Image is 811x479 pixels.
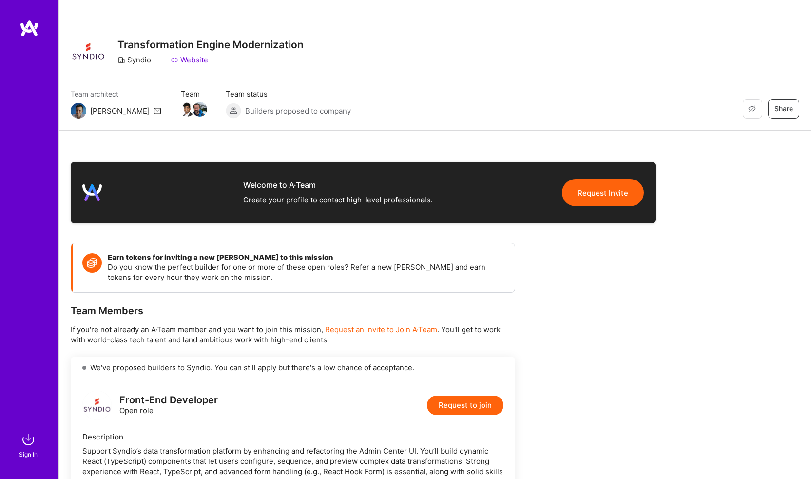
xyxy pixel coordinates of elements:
img: Team Member Avatar [193,102,207,117]
h3: Transformation Engine Modernization [117,39,304,51]
img: Team Member Avatar [180,102,194,117]
span: Team architect [71,89,161,99]
div: Description [82,432,503,442]
button: Request Invite [562,179,644,206]
span: Request an Invite to Join A·Team [325,325,437,334]
a: Team Member Avatar [181,101,193,118]
a: Team Member Avatar [193,101,206,118]
img: Builders proposed to company [226,103,241,119]
img: logo [19,20,39,37]
i: icon EyeClosed [748,105,756,113]
div: Welcome to A·Team [243,180,432,190]
p: Do you know the perfect builder for one or more of these open roles? Refer a new [PERSON_NAME] an... [108,262,505,282]
span: Team status [226,89,351,99]
div: Syndio [117,55,151,65]
div: Front-End Developer [119,395,218,405]
img: Company Logo [71,34,106,69]
h4: Earn tokens for inviting a new [PERSON_NAME] to this mission [108,253,505,262]
p: If you're not already an A·Team member and you want to join this mission, . You'll get to work wi... [71,324,515,345]
a: sign inSign In [20,430,38,459]
a: Website [171,55,208,65]
img: sign in [19,430,38,449]
span: Builders proposed to company [245,106,351,116]
button: Share [768,99,799,119]
div: Open role [119,395,218,416]
div: [PERSON_NAME] [90,106,150,116]
div: Create your profile to contact high-level professionals. [243,194,432,206]
span: Share [774,104,793,114]
i: icon CompanyGray [117,56,125,64]
img: logo [82,183,102,202]
img: logo [82,391,112,420]
img: Token icon [82,253,102,273]
div: Team Members [71,304,515,317]
div: We've proposed builders to Syndio. You can still apply but there's a low chance of acceptance. [71,357,515,379]
button: Request to join [427,396,503,415]
i: icon Mail [154,107,161,115]
img: Team Architect [71,103,86,119]
div: Sign In [19,449,38,459]
span: Team [181,89,206,99]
